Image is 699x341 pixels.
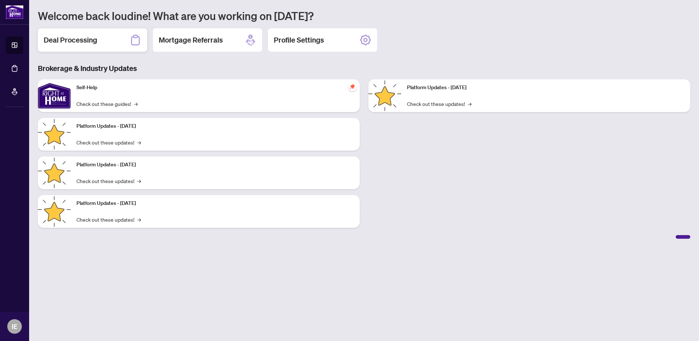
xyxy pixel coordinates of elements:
[76,177,141,185] a: Check out these updates!→
[407,84,684,92] p: Platform Updates - [DATE]
[38,79,71,112] img: Self-Help
[137,215,141,223] span: →
[76,122,354,130] p: Platform Updates - [DATE]
[274,35,324,45] h2: Profile Settings
[44,35,97,45] h2: Deal Processing
[76,199,354,207] p: Platform Updates - [DATE]
[38,63,690,74] h3: Brokerage & Industry Updates
[38,118,71,151] img: Platform Updates - September 16, 2025
[368,79,401,112] img: Platform Updates - June 23, 2025
[76,215,141,223] a: Check out these updates!→
[137,177,141,185] span: →
[6,5,23,19] img: logo
[407,100,471,108] a: Check out these updates!→
[468,100,471,108] span: →
[76,161,354,169] p: Platform Updates - [DATE]
[38,156,71,189] img: Platform Updates - July 21, 2025
[348,82,357,91] span: pushpin
[38,9,690,23] h1: Welcome back Ioudine! What are you working on [DATE]?
[76,100,138,108] a: Check out these guides!→
[134,100,138,108] span: →
[137,138,141,146] span: →
[38,195,71,228] img: Platform Updates - July 8, 2025
[159,35,223,45] h2: Mortgage Referrals
[670,316,692,337] button: Open asap
[76,84,354,92] p: Self-Help
[76,138,141,146] a: Check out these updates!→
[12,321,17,332] span: IE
